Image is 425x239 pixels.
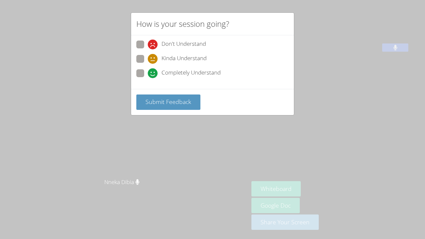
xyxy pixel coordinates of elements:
[136,18,229,30] h2: How is your session going?
[161,54,207,64] span: Kinda Understand
[161,40,206,49] span: Don't Understand
[161,68,221,78] span: Completely Understand
[136,94,200,110] button: Submit Feedback
[145,98,191,106] span: Submit Feedback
